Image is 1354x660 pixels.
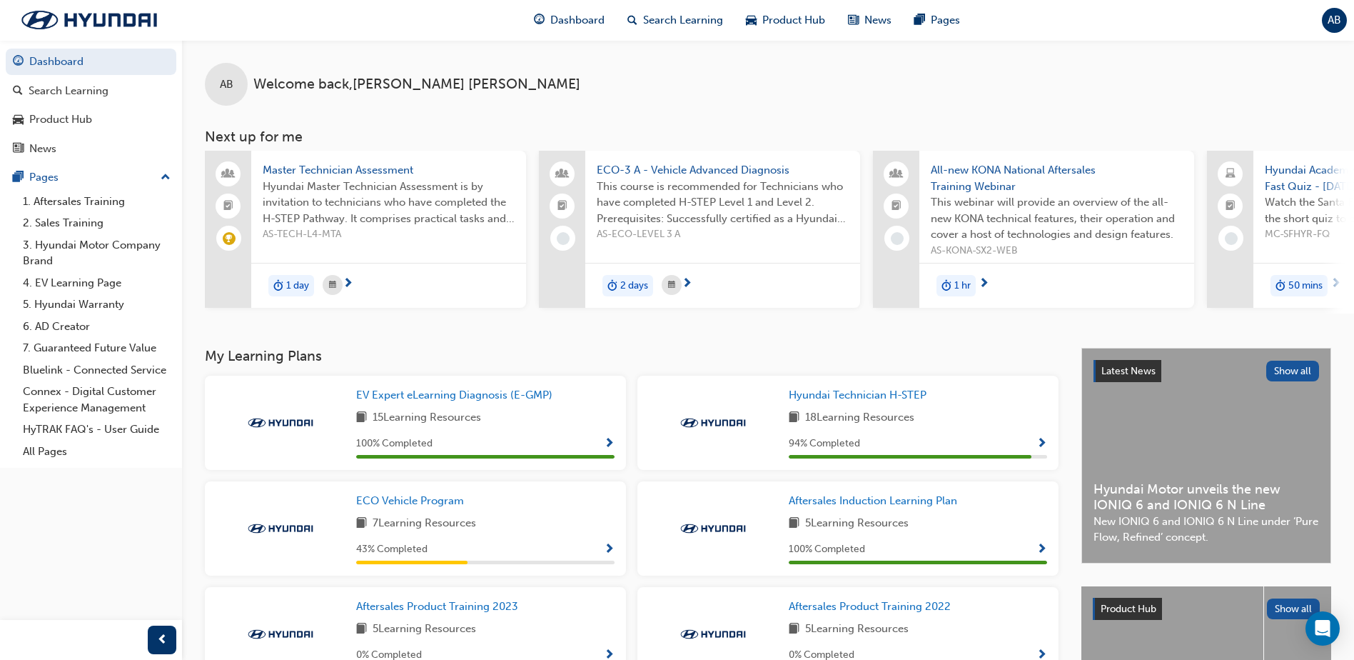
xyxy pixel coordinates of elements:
[17,316,176,338] a: 6. AD Creator
[1036,541,1047,559] button: Show Progress
[789,599,956,615] a: Aftersales Product Training 2022
[157,631,168,649] span: prev-icon
[356,387,558,404] a: EV Expert eLearning Diagnosis (E-GMP)
[674,416,752,430] img: Trak
[682,278,692,291] span: next-icon
[6,46,176,164] button: DashboardSearch LearningProduct HubNews
[241,416,320,430] img: Trak
[1093,360,1319,383] a: Latest NewsShow all
[931,162,1183,194] span: All-new KONA National Aftersales Training Webinar
[643,12,723,29] span: Search Learning
[13,85,23,98] span: search-icon
[223,165,233,184] span: people-icon
[29,83,108,99] div: Search Learning
[6,106,176,133] a: Product Hub
[789,409,799,427] span: book-icon
[273,276,283,295] span: duration-icon
[356,541,428,558] span: 43 % Completed
[903,6,971,35] a: pages-iconPages
[17,359,176,381] a: Bluelink - Connected Service
[205,348,1059,364] h3: My Learning Plans
[668,276,675,294] span: calendar-icon
[343,278,353,291] span: next-icon
[789,600,951,613] span: Aftersales Product Training 2022
[241,627,320,641] img: Trak
[373,621,476,639] span: 5 Learning Resources
[356,389,552,401] span: EV Expert eLearning Diagnosis (E-GMP)
[931,194,1183,243] span: This webinar will provide an overview of the all-new KONA technical features, their operation and...
[1226,197,1236,216] span: booktick-icon
[539,151,860,308] a: ECO-3 A - Vehicle Advanced DiagnosisThis course is recommended for Technicians who have completed...
[557,232,570,245] span: learningRecordVerb_NONE-icon
[263,226,515,243] span: AS-TECH-L4-MTA
[6,78,176,104] a: Search Learning
[29,141,56,157] div: News
[6,136,176,162] a: News
[29,111,92,128] div: Product Hub
[1275,276,1285,295] span: duration-icon
[1225,232,1238,245] span: learningRecordVerb_NONE-icon
[1093,481,1319,514] span: Hyundai Motor unveils the new IONIQ 6 and IONIQ 6 N Line
[1266,361,1320,381] button: Show all
[789,621,799,639] span: book-icon
[253,76,580,93] span: Welcome back , [PERSON_NAME] [PERSON_NAME]
[6,49,176,75] a: Dashboard
[627,11,637,29] span: search-icon
[356,493,470,509] a: ECO Vehicle Program
[356,436,433,452] span: 100 % Completed
[891,165,901,184] span: people-icon
[241,521,320,536] img: Trak
[17,234,176,272] a: 3. Hyundai Motor Company Brand
[1101,603,1156,615] span: Product Hub
[13,114,24,126] span: car-icon
[1036,435,1047,453] button: Show Progress
[848,11,859,29] span: news-icon
[1322,8,1347,33] button: AB
[789,494,957,507] span: Aftersales Induction Learning Plan
[891,197,901,216] span: booktick-icon
[7,5,171,35] img: Trak
[789,389,926,401] span: Hyundai Technician H-STEP
[979,278,989,291] span: next-icon
[13,143,24,156] span: news-icon
[522,6,616,35] a: guage-iconDashboard
[607,276,617,295] span: duration-icon
[223,232,236,245] span: learningRecordVerb_ACHIEVE-icon
[1226,165,1236,184] span: laptop-icon
[17,419,176,441] a: HyTRAK FAQ's - User Guide
[789,541,865,558] span: 100 % Completed
[17,212,176,234] a: 2. Sales Training
[674,627,752,641] img: Trak
[597,162,849,179] span: ECO-3 A - Vehicle Advanced Diagnosis
[674,521,752,536] img: Trak
[604,541,615,559] button: Show Progress
[805,621,909,639] span: 5 Learning Resources
[954,278,971,294] span: 1 hr
[789,493,963,509] a: Aftersales Induction Learning Plan
[914,11,925,29] span: pages-icon
[557,165,567,184] span: people-icon
[286,278,309,294] span: 1 day
[597,179,849,227] span: This course is recommended for Technicians who have completed H-STEP Level 1 and Level 2. Prerequ...
[356,621,367,639] span: book-icon
[29,169,59,186] div: Pages
[161,169,171,187] span: up-icon
[941,276,951,295] span: duration-icon
[746,11,757,29] span: car-icon
[356,599,524,615] a: Aftersales Product Training 2023
[616,6,734,35] a: search-iconSearch Learning
[356,515,367,533] span: book-icon
[17,191,176,213] a: 1. Aftersales Training
[550,12,605,29] span: Dashboard
[891,232,904,245] span: learningRecordVerb_NONE-icon
[604,438,615,451] span: Show Progress
[597,226,849,243] span: AS-ECO-LEVEL 3 A
[17,294,176,316] a: 5. Hyundai Warranty
[1328,12,1341,29] span: AB
[1288,278,1323,294] span: 50 mins
[1101,365,1156,377] span: Latest News
[534,11,545,29] span: guage-icon
[373,409,481,427] span: 15 Learning Resources
[373,515,476,533] span: 7 Learning Resources
[205,151,526,308] a: Master Technician AssessmentHyundai Master Technician Assessment is by invitation to technicians ...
